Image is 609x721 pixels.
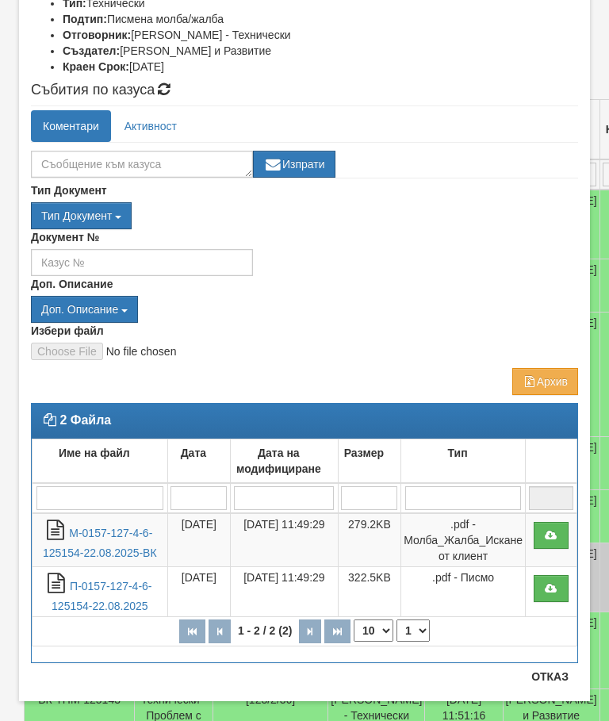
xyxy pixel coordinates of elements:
[31,323,104,339] label: Избери файл
[338,567,400,617] td: 322.5KB
[253,151,335,178] button: Изпрати
[63,59,578,75] li: [DATE]
[338,513,400,567] td: 279.2KB
[448,447,468,459] b: Тип
[63,11,578,27] li: Писмена молба/жалба
[31,296,138,323] button: Доп. Описание
[113,110,189,142] a: Активност
[52,580,151,612] a: П-0157-127-4-6-125154-22.08.2025
[43,527,157,559] a: М-0157-127-4-6-125154-22.08.2025-ВК
[31,276,113,292] label: Доп. Описание
[33,439,168,484] td: Име на файл: No sort applied, activate to apply an ascending sort
[31,249,253,276] input: Казус №
[59,413,111,427] strong: 2 Файла
[31,82,578,98] h4: Събития по казуса
[522,664,578,689] button: Отказ
[401,513,526,567] td: .pdf - Молба_Жалба_Искане от клиент
[401,567,526,617] td: .pdf - Писмо
[31,110,111,142] a: Коментари
[59,447,130,459] b: Име на файл
[41,209,112,222] span: Тип Документ
[167,439,230,484] td: Дата: No sort applied, activate to apply an ascending sort
[401,439,526,484] td: Тип: No sort applied, activate to apply an ascending sort
[324,619,350,643] button: Последна страница
[167,513,230,567] td: [DATE]
[33,567,577,617] tr: П-0157-127-4-6-125154-22.08.2025.pdf - Писмо
[338,439,400,484] td: Размер: No sort applied, activate to apply an ascending sort
[234,624,296,637] span: 1 - 2 / 2 (2)
[63,44,120,57] b: Създател:
[63,13,107,25] b: Подтип:
[31,296,578,323] div: Двоен клик, за изчистване на избраната стойност.
[354,619,393,642] select: Брой редове на страница
[167,567,230,617] td: [DATE]
[63,29,131,41] b: Отговорник:
[31,182,107,198] label: Тип Документ
[63,60,129,73] b: Краен Срок:
[31,202,578,229] div: Двоен клик, за изчистване на избраната стойност.
[231,567,339,617] td: [DATE] 11:49:29
[181,447,206,459] b: Дата
[396,619,430,642] select: Страница номер
[209,619,231,643] button: Предишна страница
[231,513,339,567] td: [DATE] 11:49:29
[63,43,578,59] li: [PERSON_NAME] и Развитие
[63,27,578,43] li: [PERSON_NAME] - Технически
[41,303,118,316] span: Доп. Описание
[512,368,578,395] button: Архив
[236,447,321,475] b: Дата на модифициране
[179,619,205,643] button: Първа страница
[33,513,577,567] tr: М-0157-127-4-6-125154-22.08.2025-ВК.pdf - Молба_Жалба_Искане от клиент
[31,202,132,229] button: Тип Документ
[344,447,384,459] b: Размер
[231,439,339,484] td: Дата на модифициране: No sort applied, activate to apply an ascending sort
[31,229,99,245] label: Документ №
[299,619,321,643] button: Следваща страница
[525,439,576,484] td: : No sort applied, activate to apply an ascending sort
